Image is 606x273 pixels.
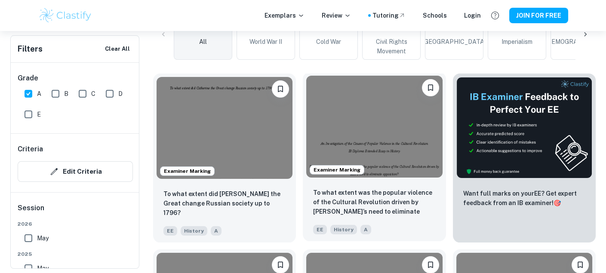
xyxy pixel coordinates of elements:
[322,11,351,20] p: Review
[37,264,49,273] span: May
[18,203,133,220] h6: Session
[330,225,357,234] span: History
[118,89,123,98] span: D
[37,233,49,243] span: May
[211,226,221,236] span: A
[163,226,177,236] span: EE
[272,80,289,98] button: Please log in to bookmark exemplars
[18,250,133,258] span: 2025
[463,189,585,208] p: Want full marks on your EE ? Get expert feedback from an IB examiner!
[18,161,133,182] button: Edit Criteria
[199,37,207,46] span: All
[160,167,214,175] span: Examiner Marking
[313,188,435,217] p: To what extent was the popular violence of the Cultural Revolution driven by Mao’s need to elimin...
[303,74,446,242] a: Examiner MarkingPlease log in to bookmark exemplarsTo what extent was the popular violence of the...
[456,77,592,178] img: Thumbnail
[103,43,132,55] button: Clear All
[422,79,439,96] button: Please log in to bookmark exemplars
[91,89,95,98] span: C
[38,7,93,24] img: Clastify logo
[509,8,568,23] button: JOIN FOR FREE
[453,74,596,242] a: ThumbnailWant full marks on yourEE? Get expert feedback from an IB examiner!
[37,89,41,98] span: A
[501,37,532,46] span: Imperialism
[310,166,364,174] span: Examiner Marking
[163,189,286,218] p: To what extent did Catherine the Great change Russian society up to 1796?
[372,11,406,20] a: Tutoring
[18,220,133,228] span: 2026
[249,37,282,46] span: World War II
[153,74,296,242] a: Examiner MarkingPlease log in to bookmark exemplarsTo what extent did Catherine the Great change ...
[18,144,43,154] h6: Criteria
[423,11,447,20] a: Schools
[157,77,292,179] img: History EE example thumbnail: To what extent did Catherine the Great c
[366,37,417,56] span: Civil Rights Movement
[18,73,133,83] h6: Grade
[64,89,68,98] span: B
[37,110,41,119] span: E
[464,11,481,20] a: Login
[488,8,502,23] button: Help and Feedback
[554,199,561,206] span: 🎯
[313,225,327,234] span: EE
[316,37,341,46] span: Cold War
[422,37,486,46] span: [GEOGRAPHIC_DATA]
[181,226,207,236] span: History
[18,43,43,55] h6: Filters
[360,225,371,234] span: A
[306,76,442,178] img: History EE example thumbnail: To what extent was the popular violence
[265,11,305,20] p: Exemplars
